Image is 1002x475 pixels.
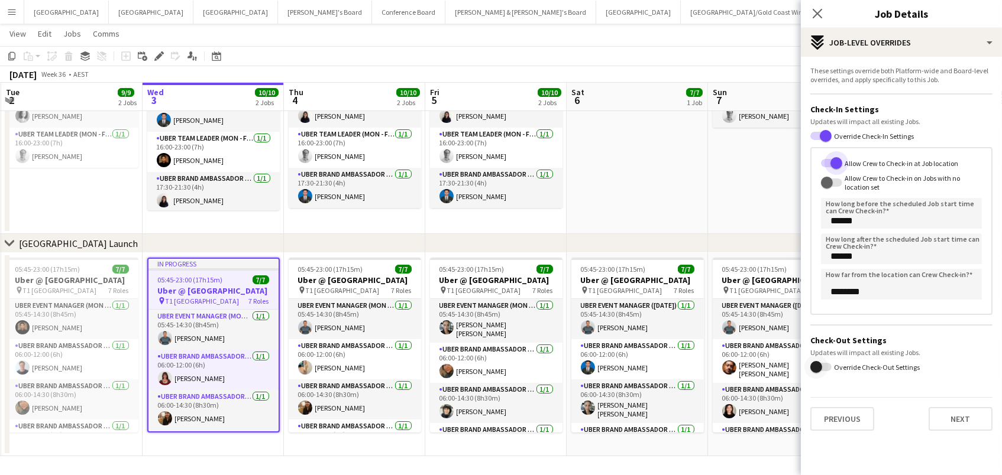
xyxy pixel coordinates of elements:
a: Jobs [59,26,86,41]
h3: Uber @ [GEOGRAPHIC_DATA] [430,275,563,285]
button: [PERSON_NAME] & [PERSON_NAME]'s Board [445,1,596,24]
app-card-role: UBER Brand Ambassador ([PERSON_NAME])1/106:00-12:00 (6h)[PERSON_NAME] [148,350,279,390]
div: Updates will impact all existing Jobs. [810,348,993,357]
span: 05:45-23:00 (17h15m) [158,275,223,284]
button: [GEOGRAPHIC_DATA] [193,1,278,24]
div: These settings override both Platform-wide and Board-level overrides, and apply specifically to t... [810,66,993,84]
span: Sun [713,87,727,97]
a: Edit [33,26,56,41]
span: 7 Roles [392,286,412,295]
app-card-role: UBER Brand Ambassador ([PERSON_NAME])1/107:00-13:00 (6h) [6,419,138,460]
h3: Uber @ [GEOGRAPHIC_DATA] [713,275,845,285]
span: 7 Roles [674,286,694,295]
span: 7/7 [395,265,412,274]
span: 7 [711,93,727,107]
app-card-role: UBER Event Manager (Mon - Fri)1/105:45-14:30 (8h45m)[PERSON_NAME] [6,299,138,339]
span: 4 [287,93,303,107]
span: Wed [147,87,164,97]
span: 10/10 [255,88,279,97]
span: T1 [GEOGRAPHIC_DATA] [589,286,662,295]
span: 7 Roles [249,297,269,305]
span: 7/7 [536,265,553,274]
app-job-card: In progress05:45-23:00 (17h15m)7/7Uber @ [GEOGRAPHIC_DATA] T1 [GEOGRAPHIC_DATA]7 RolesUBER Event ... [147,258,280,432]
app-card-role: UBER Brand Ambassador ([PERSON_NAME])1/106:00-14:30 (8h30m)[PERSON_NAME] [6,379,138,419]
app-card-role: UBER Brand Ambassador ([PERSON_NAME])1/117:30-21:30 (4h)[PERSON_NAME] [147,172,280,212]
span: Comms [93,28,119,39]
button: [GEOGRAPHIC_DATA] [24,1,109,24]
div: 05:45-23:00 (17h15m)7/7Uber @ [GEOGRAPHIC_DATA] T1 [GEOGRAPHIC_DATA]7 RolesUBER Event Manager (Mo... [6,258,138,432]
label: Override Check-Out Settings [832,363,920,372]
app-card-role: UBER Brand Ambassador ([PERSON_NAME])1/108:00-12:00 (4h)[PERSON_NAME] [147,92,280,132]
app-card-role: UBER Brand Ambassador ([DATE])1/106:00-12:00 (6h)[PERSON_NAME] [571,339,704,379]
span: 6 [570,93,584,107]
div: In progress [148,259,279,268]
app-card-role: UBER Brand Ambassador ([PERSON_NAME])1/106:00-12:00 (6h)[PERSON_NAME] [430,343,563,383]
h3: Job Details [801,6,1002,21]
app-card-role: UBER Brand Ambassador ([PERSON_NAME])1/106:00-12:00 (6h)[PERSON_NAME] [6,339,138,379]
div: 2 Jobs [118,98,137,107]
app-job-card: 08:00-23:00 (15h)3/3Uber @ [MEDICAL_DATA][GEOGRAPHIC_DATA] [GEOGRAPHIC_DATA]3 RolesUBER Brand Amb... [289,35,421,208]
span: Thu [289,87,303,97]
span: 05:45-23:00 (17h15m) [722,265,787,274]
span: 10/10 [396,88,420,97]
span: 5 [428,93,439,107]
app-card-role: Uber Team Leader (Mon - Fri)1/116:00-23:00 (7h)[PERSON_NAME] [430,128,563,168]
app-card-role: UBER Event Manager (Mon - Fri)1/105:45-14:30 (8h45m)[PERSON_NAME] [148,310,279,350]
app-card-role: Uber Team Leader (Mon - Fri)1/116:00-23:00 (7h)[PERSON_NAME] [147,132,280,172]
button: Conference Board [372,1,445,24]
span: 7/7 [678,265,694,274]
span: 05:45-23:00 (17h15m) [439,265,505,274]
span: T1 [GEOGRAPHIC_DATA] [166,297,240,305]
div: In progress08:00-23:00 (15h)3/3Uber @ [MEDICAL_DATA][GEOGRAPHIC_DATA] [GEOGRAPHIC_DATA]3 RolesUBE... [147,35,280,210]
app-card-role: UBER Brand Ambassador ([DATE])1/1 [571,423,704,467]
h3: Uber @ [GEOGRAPHIC_DATA] [571,275,704,285]
app-card-role: UBER Brand Ambassador ([DATE])1/106:00-14:30 (8h30m)[PERSON_NAME] [PERSON_NAME] [571,379,704,423]
app-card-role: UBER Event Manager ([DATE])1/105:45-14:30 (8h45m)[PERSON_NAME] [713,299,845,339]
app-card-role: UBER Brand Ambassador ([PERSON_NAME])1/106:00-14:30 (8h30m)[PERSON_NAME] [430,383,563,423]
app-card-role: UBER Brand Ambassador ([PERSON_NAME])1/1 [430,423,563,463]
span: 05:45-23:00 (17h15m) [298,265,363,274]
label: Allow Crew to Check-in at Job location [842,158,958,167]
app-card-role: UBER Brand Ambassador ([PERSON_NAME])1/106:00-14:30 (8h30m)[PERSON_NAME] [289,379,421,419]
label: Allow Crew to Check-in on Jobs with no location set [842,174,982,191]
app-card-role: UBER Brand Ambassador ([PERSON_NAME])1/106:00-12:00 (6h)[PERSON_NAME] [289,339,421,379]
app-card-role: UBER Event Manager (Mon - Fri)1/105:45-14:30 (8h45m)[PERSON_NAME] [PERSON_NAME] [430,299,563,343]
button: Previous [810,407,874,431]
span: View [9,28,26,39]
button: Next [929,407,993,431]
span: 05:45-23:00 (17h15m) [581,265,646,274]
h3: Uber @ [GEOGRAPHIC_DATA] [6,275,138,285]
div: AEST [73,70,89,79]
span: 7/7 [686,88,703,97]
div: [DATE] [9,69,37,80]
span: Edit [38,28,51,39]
span: Fri [430,87,439,97]
div: 1 Job [687,98,702,107]
app-card-role: UBER Event Manager ([DATE])1/105:45-14:30 (8h45m)[PERSON_NAME] [571,299,704,339]
app-card-role: UBER Brand Ambassador ([DATE])1/1 [713,423,845,463]
app-card-role: UBER Brand Ambassador ([PERSON_NAME])1/106:00-14:30 (8h30m)[PERSON_NAME] [148,390,279,430]
a: View [5,26,31,41]
label: Override Check-In Settings [832,132,914,141]
div: 08:00-23:00 (15h)3/3Uber @ [MEDICAL_DATA][GEOGRAPHIC_DATA] [GEOGRAPHIC_DATA]3 RolesUBER Brand Amb... [430,35,563,208]
span: T1 [GEOGRAPHIC_DATA] [23,286,97,295]
div: Updates will impact all existing Jobs. [810,117,993,126]
a: Comms [88,26,124,41]
span: Tue [6,87,20,97]
app-card-role: UBER Brand Ambassador ([PERSON_NAME])1/117:30-21:30 (4h)[PERSON_NAME] [289,168,421,208]
h3: Check-Out Settings [810,335,993,346]
app-card-role: Uber Team Leader (Mon - Fri)1/116:00-23:00 (7h)[PERSON_NAME] [6,128,138,168]
app-card-role: Uber Team Leader (Mon - Fri)1/116:00-23:00 (7h)[PERSON_NAME] [289,128,421,168]
span: T1 [GEOGRAPHIC_DATA] [306,286,380,295]
span: 10/10 [538,88,561,97]
app-card-role: UBER Brand Ambassador ([PERSON_NAME])1/1 [148,430,279,470]
app-job-card: 05:45-23:00 (17h15m)7/7Uber @ [GEOGRAPHIC_DATA] T1 [GEOGRAPHIC_DATA]7 RolesUBER Event Manager (Mo... [289,258,421,432]
span: Sat [571,87,584,97]
app-job-card: 05:45-23:00 (17h15m)7/7Uber @ [GEOGRAPHIC_DATA] T1 [GEOGRAPHIC_DATA]7 RolesUBER Event Manager (Mo... [430,258,563,432]
span: 7 Roles [109,286,129,295]
app-job-card: 05:45-23:00 (17h15m)7/7Uber @ [GEOGRAPHIC_DATA] T1 [GEOGRAPHIC_DATA]7 RolesUBER Event Manager ([D... [571,258,704,432]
